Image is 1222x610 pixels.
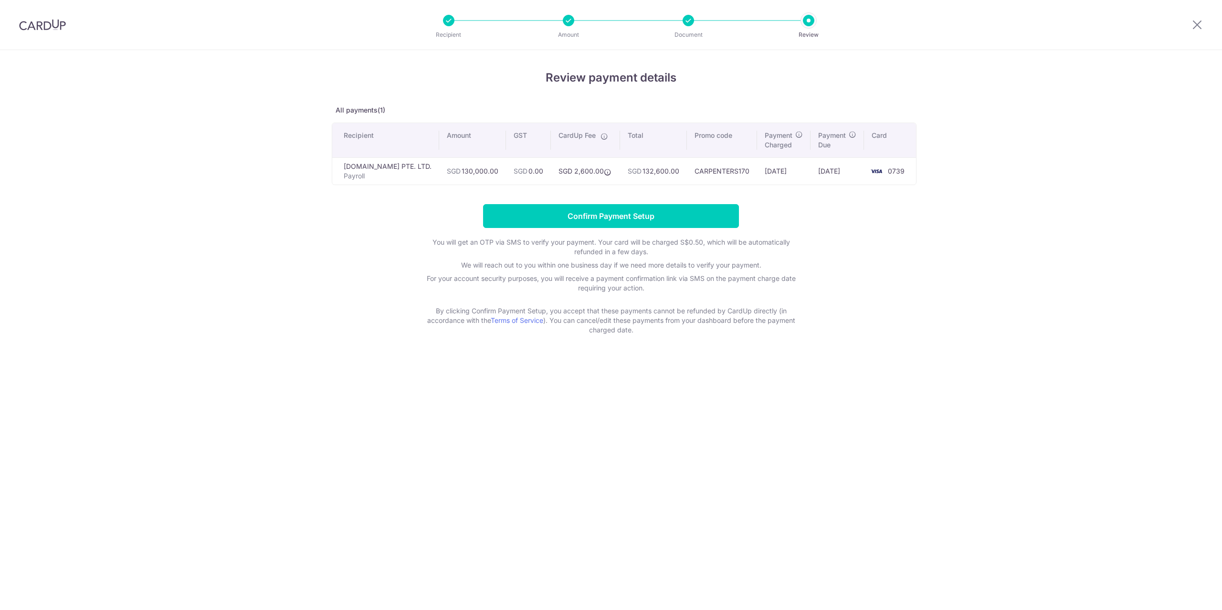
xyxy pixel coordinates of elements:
span: SGD [514,167,527,175]
p: We will reach out to you within one business day if we need more details to verify your payment. [420,260,802,270]
td: 0.00 [506,157,551,185]
p: All payments(1) [332,105,890,115]
td: 130,000.00 [439,157,506,185]
p: Recipient [413,30,484,40]
td: [DATE] [757,157,811,185]
th: GST [506,123,551,157]
p: Amount [533,30,604,40]
th: Recipient [332,123,439,157]
th: Amount [439,123,506,157]
th: Total [620,123,687,157]
span: Payment Due [818,131,846,150]
td: CARPENTERS170 [687,157,757,185]
td: [DATE] [811,157,864,185]
th: Card [864,123,916,157]
td: SGD 2,600.00 [551,157,620,185]
input: Confirm Payment Setup [483,204,739,228]
a: Terms of Service [491,316,543,324]
span: Payment Charged [765,131,792,150]
p: For your account security purposes, you will receive a payment confirmation link via SMS on the p... [420,274,802,302]
td: [DOMAIN_NAME] PTE. LTD. [332,157,439,185]
th: Promo code [687,123,757,157]
h4: Review payment details [332,69,890,86]
span: SGD [628,167,642,175]
span: CardUp Fee [558,131,596,140]
iframe: Opens a widget where you can find more information [1161,581,1212,605]
p: By clicking Confirm Payment Setup, you accept that these payments cannot be refunded by CardUp di... [420,306,802,335]
img: CardUp [19,19,66,31]
img: <span class="translation_missing" title="translation missing: en.account_steps.new_confirm_form.b... [867,165,886,177]
p: Payroll [344,171,432,181]
p: Document [653,30,724,40]
span: SGD [447,167,461,175]
p: You will get an OTP via SMS to verify your payment. Your card will be charged S$0.50, which will ... [420,238,802,257]
span: 0739 [888,167,905,175]
p: Review [773,30,844,40]
td: 132,600.00 [620,157,687,185]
